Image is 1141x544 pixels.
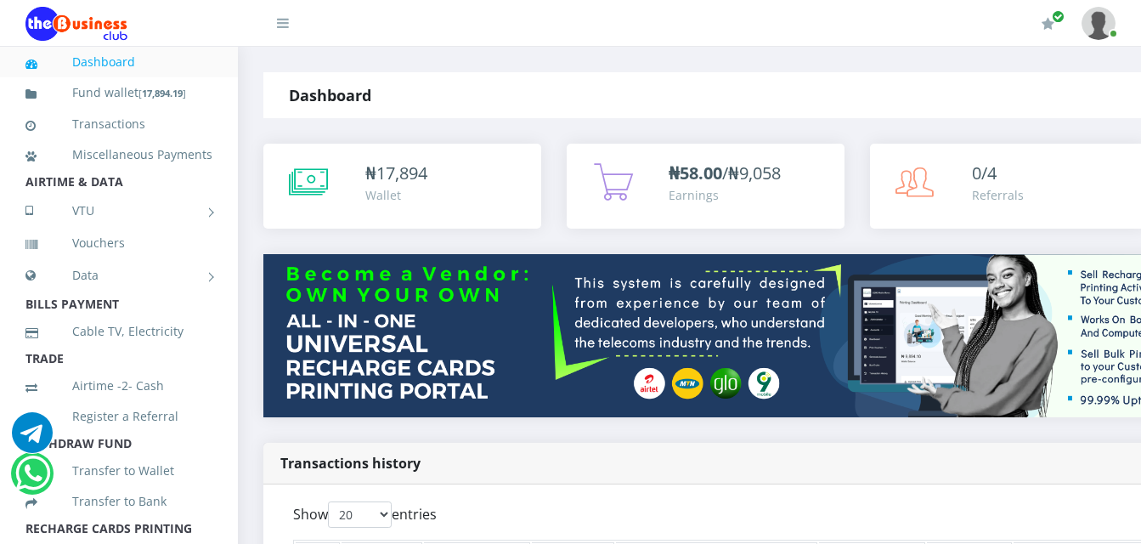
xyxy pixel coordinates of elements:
[25,73,212,113] a: Fund wallet[17,894.19]
[25,397,212,436] a: Register a Referral
[1052,10,1065,23] span: Renew/Upgrade Subscription
[15,466,50,494] a: Chat for support
[328,501,392,528] select: Showentries
[25,482,212,521] a: Transfer to Bank
[567,144,844,229] a: ₦58.00/₦9,058 Earnings
[25,254,212,297] a: Data
[25,224,212,263] a: Vouchers
[138,87,186,99] small: [ ]
[25,366,212,405] a: Airtime -2- Cash
[142,87,183,99] b: 17,894.19
[365,186,427,204] div: Wallet
[25,190,212,232] a: VTU
[12,425,53,453] a: Chat for support
[1042,17,1054,31] i: Renew/Upgrade Subscription
[1082,7,1116,40] img: User
[289,85,371,105] strong: Dashboard
[972,186,1024,204] div: Referrals
[263,144,541,229] a: ₦17,894 Wallet
[25,7,127,41] img: Logo
[669,161,781,184] span: /₦9,058
[669,161,722,184] b: ₦58.00
[25,312,212,351] a: Cable TV, Electricity
[293,501,437,528] label: Show entries
[25,42,212,82] a: Dashboard
[365,161,427,186] div: ₦
[25,451,212,490] a: Transfer to Wallet
[972,161,997,184] span: 0/4
[376,161,427,184] span: 17,894
[25,135,212,174] a: Miscellaneous Payments
[669,186,781,204] div: Earnings
[280,454,421,473] strong: Transactions history
[25,105,212,144] a: Transactions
